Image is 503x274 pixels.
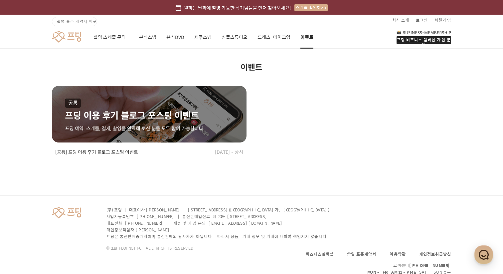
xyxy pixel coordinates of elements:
a: 비즈니스멤버십 [306,251,334,257]
a: 설정 [86,211,128,228]
span: 원하는 날짜에 촬영 가능한 작가님들을 먼저 찾아보세요! [184,4,291,11]
p: © 2018 FDDING INC. ALL RIGHTS RESERVED [106,245,331,251]
a: 촬영 표준계약서 [347,251,376,257]
a: 심플스튜디오 [222,26,248,49]
p: (주) 프딩 | 대표이사 [PERSON_NAME] | [STREET_ADDRESS]([GEOGRAPHIC_DATA]가, [GEOGRAPHIC_DATA]) [106,206,331,213]
a: 제주스냅 [194,26,212,49]
a: 드레스·메이크업 [257,26,290,49]
div: 스케줄 확인하기 [294,4,328,11]
div: 프딩 비즈니스 멤버십 가입 문의 [397,36,451,44]
span: [PHONE_NUMBER] [409,262,451,268]
a: 촬영 표준 계약서 배포 [52,17,97,26]
a: [공통] 프딩 이용 후기 블로그 포스팅 이벤트[DATE] ~ 상시 [52,86,247,155]
a: 본식스냅 [139,26,156,49]
a: 본식DVD [166,26,184,49]
p: 프딩은 통신판매중개자이며 통신판매의 당사자가 아닙니다. 따라서 상품, 거래 정보 및 거래에 대하여 책임지지 않습니다. [106,233,331,240]
span: 홈 [21,221,25,226]
p: 대표전화 [PHONE_NUMBER] | 제휴 및 가입 문의 [EMAIL_ADDRESS][DOMAIN_NAME] [106,220,331,226]
span: 촬영 표준 계약서 배포 [57,18,97,24]
h2: [공통] 프딩 이용 후기 블로그 포스팅 이벤트 [55,149,138,155]
a: 촬영 스케줄 문의 [93,26,129,49]
p: 사업자등록번호 [PHONE_NUMBER] | 통신판매업신고 제 2025-[STREET_ADDRESS] [106,213,331,220]
p: 개인정보책임자 [PERSON_NAME] [106,226,331,233]
a: 프딩 비즈니스 멤버십 가입 문의 [397,30,451,44]
a: 홈 [2,211,44,228]
span: [DATE] ~ 상시 [215,149,243,155]
a: 이용약관 [390,251,406,257]
a: 대화 [44,211,86,228]
a: 로그인 [416,15,428,25]
a: 이벤트 [300,26,313,49]
span: 설정 [103,221,111,226]
h1: 이벤트 [52,63,451,71]
a: 개인정보취급방침 [419,251,451,257]
span: 대화 [61,221,69,227]
a: 회원가입 [434,15,451,25]
a: 회사 소개 [392,15,409,25]
p: 고객센터 [306,262,451,269]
